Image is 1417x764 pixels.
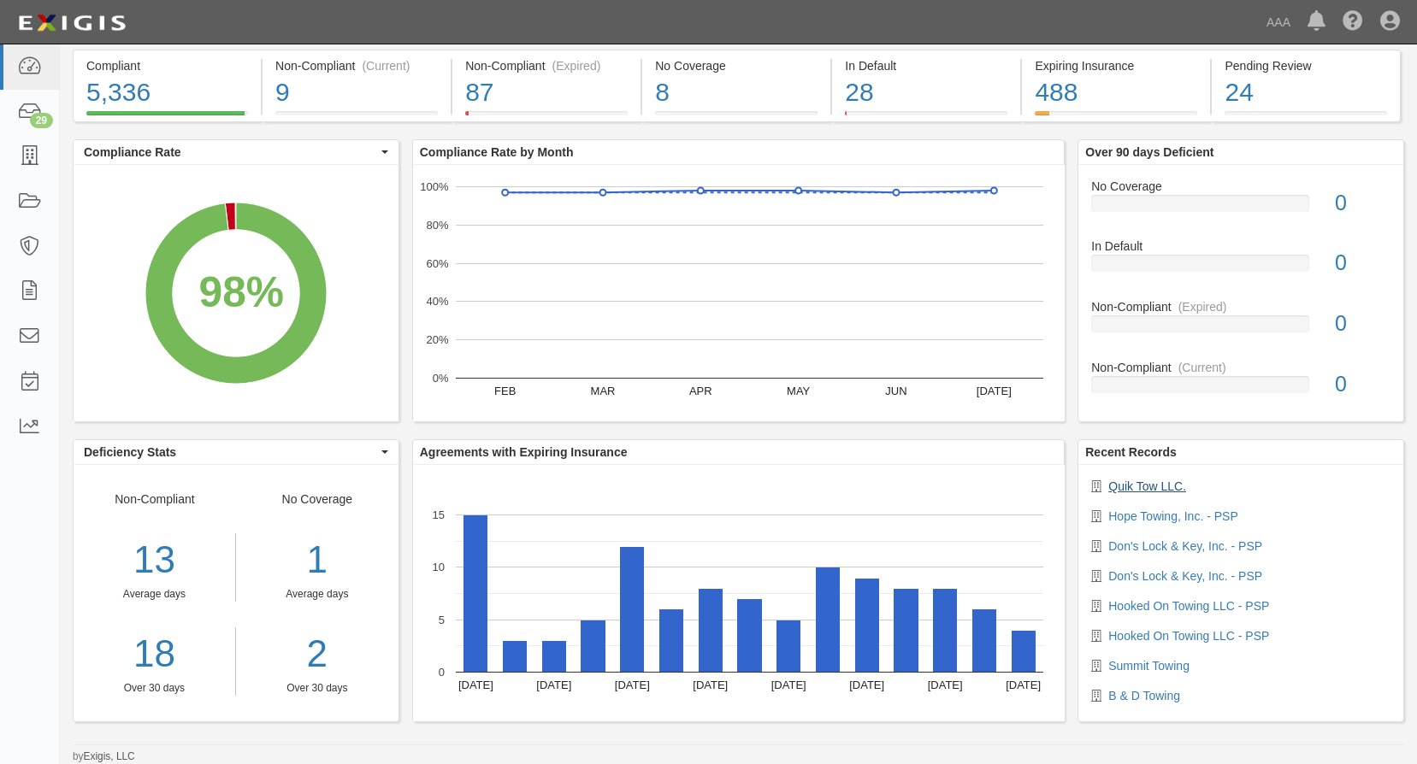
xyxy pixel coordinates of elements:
span: Deficiency Stats [84,444,377,461]
b: Agreements with Expiring Insurance [420,445,628,459]
text: 5 [439,613,445,626]
text: 20% [426,333,448,346]
div: Non-Compliant [1078,359,1403,376]
a: Non-Compliant(Current)9 [263,111,451,125]
div: Average days [249,587,386,602]
a: Summit Towing [1108,659,1190,673]
a: Hooked On Towing LLC - PSP [1108,629,1269,643]
text: [DATE] [615,679,650,691]
a: Hope Towing, Inc. - PSP [1108,509,1237,523]
div: Non-Compliant (Current) [275,57,438,74]
button: Deficiency Stats [74,440,399,464]
div: Non-Compliant [1078,298,1403,315]
div: A chart. [413,165,1065,421]
a: B & D Towing [1108,689,1180,702]
div: 9 [275,74,438,111]
div: 13 [74,533,235,587]
div: Over 30 days [74,681,235,696]
div: No Coverage [655,57,818,74]
text: MAR [590,385,615,397]
div: No Coverage [236,491,399,696]
text: [DATE] [927,679,962,691]
text: 80% [426,219,448,232]
a: AAA [1258,5,1299,39]
a: Don's Lock & Key, Inc. - PSP [1108,569,1262,583]
i: Help Center - Complianz [1343,12,1363,32]
a: Don's Lock & Key, Inc. - PSP [1108,539,1262,553]
a: 2 [249,627,386,681]
text: [DATE] [771,679,806,691]
text: 40% [426,295,448,308]
div: 8 [655,74,818,111]
text: 15 [432,508,444,521]
a: In Default0 [1091,238,1390,298]
a: Compliant5,336 [73,111,261,125]
b: Recent Records [1085,445,1177,459]
div: 0 [1322,309,1403,339]
div: 24 [1225,74,1386,111]
a: Non-Compliant(Expired)87 [452,111,641,125]
div: 28 [845,74,1007,111]
text: [DATE] [849,679,884,691]
div: 0 [1322,188,1403,219]
text: 100% [420,180,449,193]
a: No Coverage8 [642,111,830,125]
a: Non-Compliant(Current)0 [1091,359,1390,407]
a: Quik Tow LLC. [1108,479,1186,493]
text: 0% [432,372,448,385]
div: 1 [249,533,386,587]
text: [DATE] [977,385,1012,397]
div: (Current) [1178,359,1226,376]
div: Average days [74,587,235,602]
a: No Coverage0 [1091,178,1390,238]
div: No Coverage [1078,178,1403,195]
div: Pending Review [1225,57,1386,74]
div: 98% [199,262,284,322]
div: 87 [465,74,628,111]
text: MAY [787,385,811,397]
div: Expiring Insurance [1035,57,1197,74]
text: [DATE] [458,679,493,691]
a: Non-Compliant(Expired)0 [1091,298,1390,359]
a: Pending Review24 [1212,111,1400,125]
text: FEB [494,385,516,397]
div: 0 [1322,369,1403,400]
div: 0 [1322,248,1403,279]
svg: A chart. [413,465,1065,721]
text: [DATE] [536,679,571,691]
div: Over 30 days [249,681,386,696]
div: (Expired) [552,57,601,74]
a: In Default28 [832,111,1020,125]
svg: A chart. [74,165,399,421]
div: (Expired) [1178,298,1227,315]
div: 5,336 [86,74,248,111]
text: 60% [426,256,448,269]
a: Exigis, LLC [84,750,135,762]
text: 0 [439,666,445,679]
div: 488 [1035,74,1197,111]
a: Expiring Insurance488 [1022,111,1210,125]
span: Compliance Rate [84,144,377,161]
div: In Default [845,57,1007,74]
text: APR [689,385,712,397]
div: Compliant [86,57,248,74]
a: Hooked On Towing LLC - PSP [1108,599,1269,613]
button: Compliance Rate [74,140,399,164]
div: 29 [30,113,53,128]
text: [DATE] [693,679,728,691]
b: Compliance Rate by Month [420,145,574,159]
text: [DATE] [1006,679,1041,691]
div: Non-Compliant (Expired) [465,57,628,74]
b: Over 90 days Deficient [1085,145,1213,159]
img: logo-5460c22ac91f19d4615b14bd174203de0afe785f0fc80cf4dbbc73dc1793850b.png [13,8,131,38]
small: by [73,749,135,764]
a: 18 [74,627,235,681]
div: (Current) [362,57,410,74]
div: Non-Compliant [74,491,236,696]
text: JUN [885,385,906,397]
text: 10 [432,561,444,573]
